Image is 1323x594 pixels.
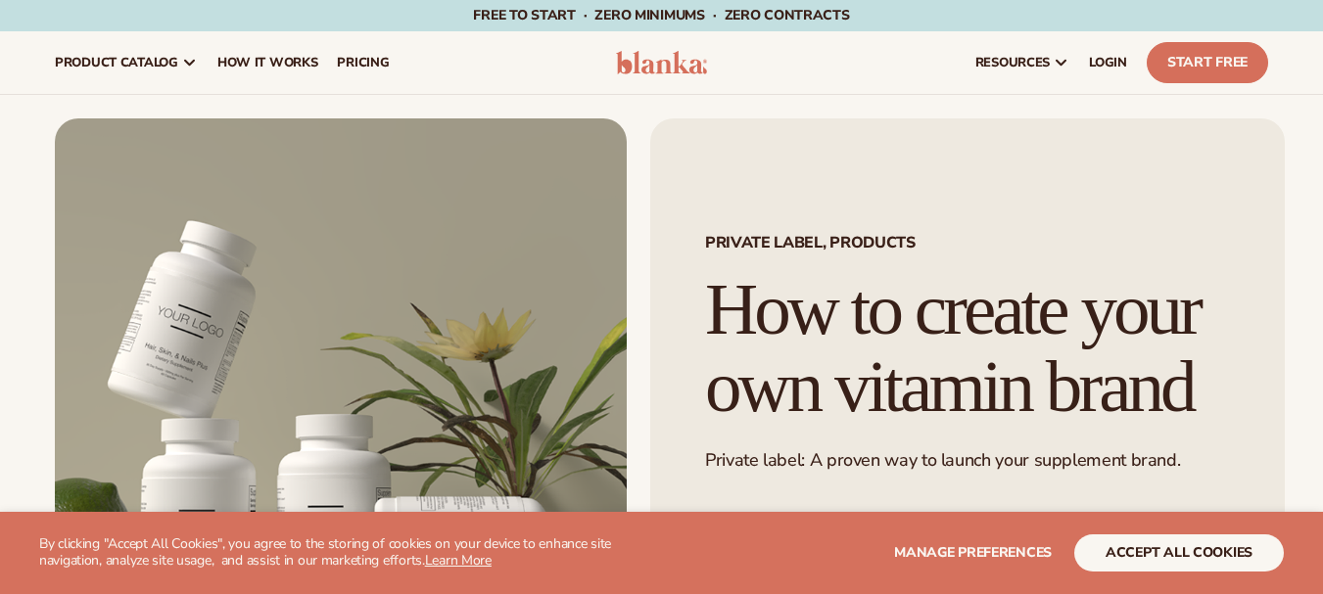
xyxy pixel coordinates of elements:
[894,534,1052,571] button: Manage preferences
[425,551,492,570] a: Learn More
[705,235,1230,251] span: Private label, Products
[705,449,1230,472] p: Private label: A proven way to launch your supplement brand.
[1079,31,1137,94] a: LOGIN
[616,51,708,74] img: logo
[337,55,389,70] span: pricing
[217,55,318,70] span: How It Works
[894,543,1052,562] span: Manage preferences
[39,536,653,570] p: By clicking "Accept All Cookies", you agree to the storing of cookies on your device to enhance s...
[55,55,178,70] span: product catalog
[975,55,1050,70] span: resources
[1147,42,1268,83] a: Start Free
[705,271,1230,426] h1: How to create your own vitamin brand
[45,31,208,94] a: product catalog
[966,31,1079,94] a: resources
[473,6,849,24] span: Free to start · ZERO minimums · ZERO contracts
[1089,55,1127,70] span: LOGIN
[327,31,399,94] a: pricing
[1074,534,1284,571] button: accept all cookies
[208,31,328,94] a: How It Works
